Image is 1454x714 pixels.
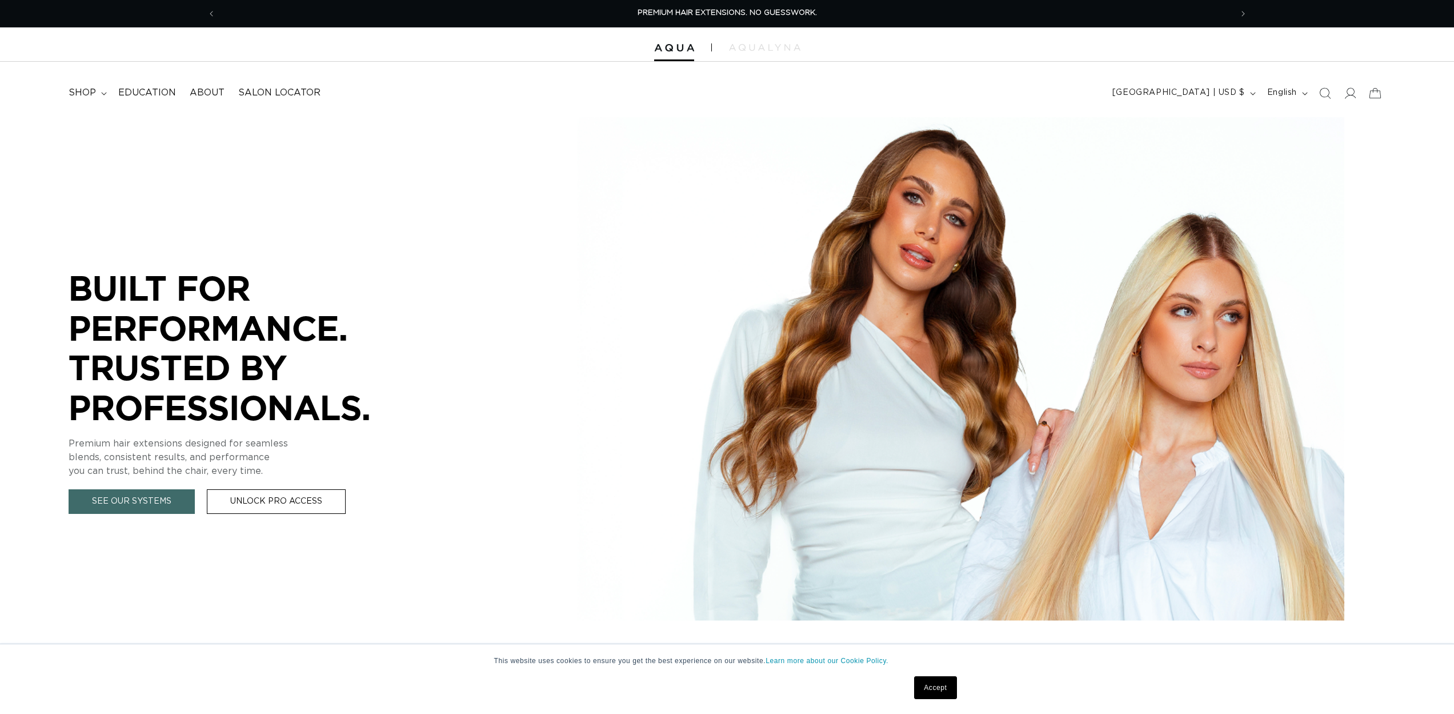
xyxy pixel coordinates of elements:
[638,9,817,17] span: PREMIUM HAIR EXTENSIONS. NO GUESSWORK.
[1231,3,1256,25] button: Next announcement
[69,437,411,478] p: Premium hair extensions designed for seamless blends, consistent results, and performance you can...
[111,80,183,106] a: Education
[118,87,176,99] span: Education
[766,657,888,665] a: Learn more about our Cookie Policy.
[1105,82,1260,104] button: [GEOGRAPHIC_DATA] | USD $
[1112,87,1245,99] span: [GEOGRAPHIC_DATA] | USD $
[207,489,346,514] a: Unlock Pro Access
[69,268,411,427] p: BUILT FOR PERFORMANCE. TRUSTED BY PROFESSIONALS.
[1260,82,1312,104] button: English
[238,87,321,99] span: Salon Locator
[1312,81,1337,106] summary: Search
[231,80,327,106] a: Salon Locator
[62,80,111,106] summary: shop
[190,87,225,99] span: About
[1267,87,1297,99] span: English
[494,656,960,666] p: This website uses cookies to ensure you get the best experience on our website.
[69,87,96,99] span: shop
[69,489,195,514] a: See Our Systems
[654,44,694,52] img: Aqua Hair Extensions
[729,44,800,51] img: aqualyna.com
[199,3,224,25] button: Previous announcement
[183,80,231,106] a: About
[914,676,956,699] a: Accept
